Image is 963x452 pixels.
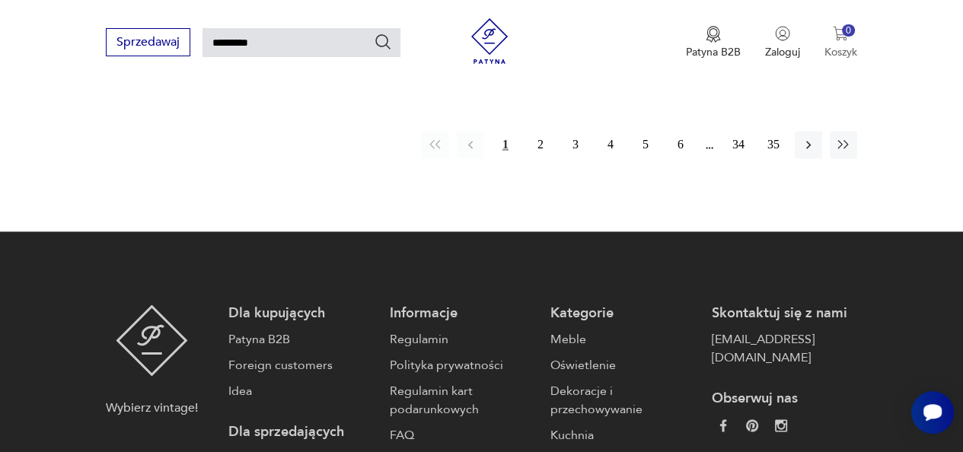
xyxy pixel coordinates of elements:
a: Regulamin kart podarunkowych [390,382,535,419]
img: da9060093f698e4c3cedc1453eec5031.webp [717,419,729,431]
button: 35 [760,131,787,158]
button: Sprzedawaj [106,28,190,56]
p: Dla kupujących [228,304,374,323]
p: Dla sprzedających [228,423,374,441]
button: 6 [667,131,694,158]
button: 1 [492,131,519,158]
button: Szukaj [374,33,392,51]
p: Kategorie [550,304,696,323]
a: Idea [228,382,374,400]
p: Zaloguj [765,45,800,59]
p: Obserwuj nas [711,390,856,408]
a: FAQ [390,426,535,444]
a: Dekoracje i przechowywanie [550,382,696,419]
img: Patyna - sklep z meblami i dekoracjami vintage [116,304,188,376]
img: c2fd9cf7f39615d9d6839a72ae8e59e5.webp [775,419,787,431]
a: Kuchnia [550,426,696,444]
img: Ikonka użytkownika [775,26,790,41]
img: Ikona koszyka [833,26,848,41]
button: 2 [527,131,554,158]
img: 37d27d81a828e637adc9f9cb2e3d3a8a.webp [746,419,758,431]
button: 34 [725,131,752,158]
a: Oświetlenie [550,356,696,374]
button: Zaloguj [765,26,800,59]
img: Ikona medalu [706,26,721,43]
a: Regulamin [390,330,535,349]
a: Sprzedawaj [106,38,190,49]
p: Koszyk [824,45,857,59]
iframe: Smartsupp widget button [911,391,954,434]
a: Patyna B2B [228,330,374,349]
p: Patyna B2B [686,45,741,59]
p: Informacje [390,304,535,323]
button: 3 [562,131,589,158]
a: Ikona medaluPatyna B2B [686,26,741,59]
div: 0 [842,24,855,37]
a: [EMAIL_ADDRESS][DOMAIN_NAME] [711,330,856,367]
a: Foreign customers [228,356,374,374]
button: 4 [597,131,624,158]
button: Patyna B2B [686,26,741,59]
button: 0Koszyk [824,26,857,59]
button: 5 [632,131,659,158]
img: Patyna - sklep z meblami i dekoracjami vintage [467,18,512,64]
a: Meble [550,330,696,349]
p: Wybierz vintage! [106,399,198,417]
p: Skontaktuj się z nami [711,304,856,323]
a: Polityka prywatności [390,356,535,374]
